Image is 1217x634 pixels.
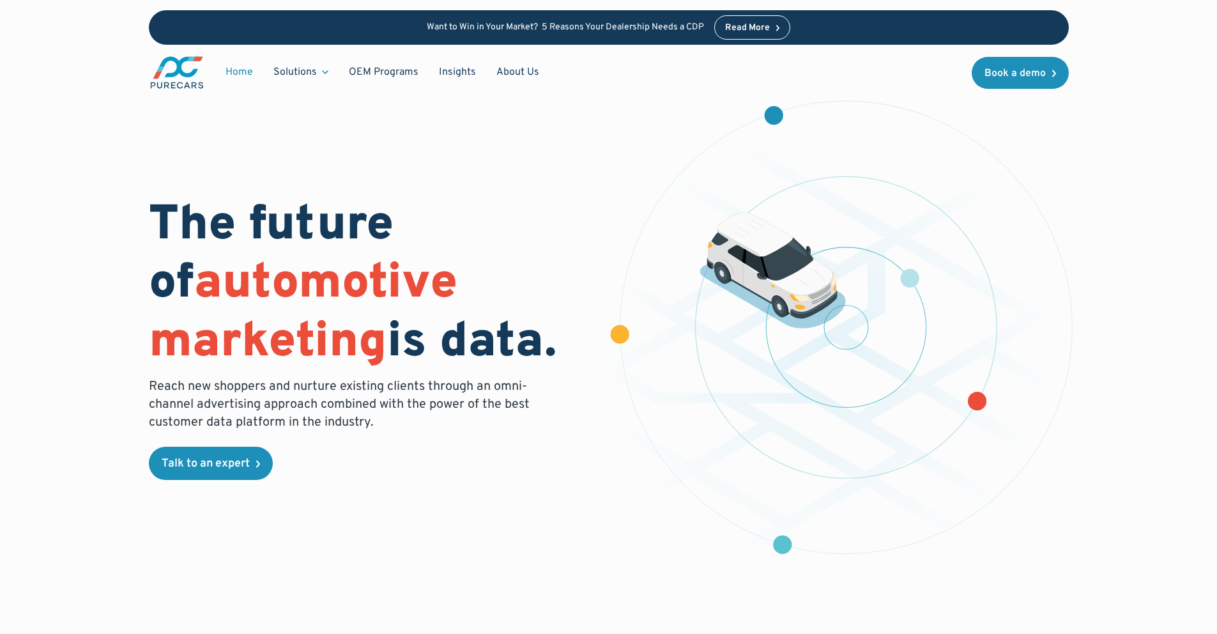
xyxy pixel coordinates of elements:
a: OEM Programs [339,60,429,84]
img: purecars logo [149,55,205,90]
p: Want to Win in Your Market? 5 Reasons Your Dealership Needs a CDP [427,22,704,33]
a: Read More [714,15,791,40]
div: Read More [725,24,770,33]
a: Home [215,60,263,84]
a: Book a demo [972,57,1069,89]
div: Talk to an expert [162,458,250,470]
img: illustration of a vehicle [700,212,846,329]
a: Insights [429,60,486,84]
div: Solutions [273,65,317,79]
div: Solutions [263,60,339,84]
a: main [149,55,205,90]
div: Book a demo [984,68,1046,79]
p: Reach new shoppers and nurture existing clients through an omni-channel advertising approach comb... [149,378,537,431]
a: About Us [486,60,549,84]
span: automotive marketing [149,254,457,373]
a: Talk to an expert [149,447,273,480]
h1: The future of is data. [149,197,593,373]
